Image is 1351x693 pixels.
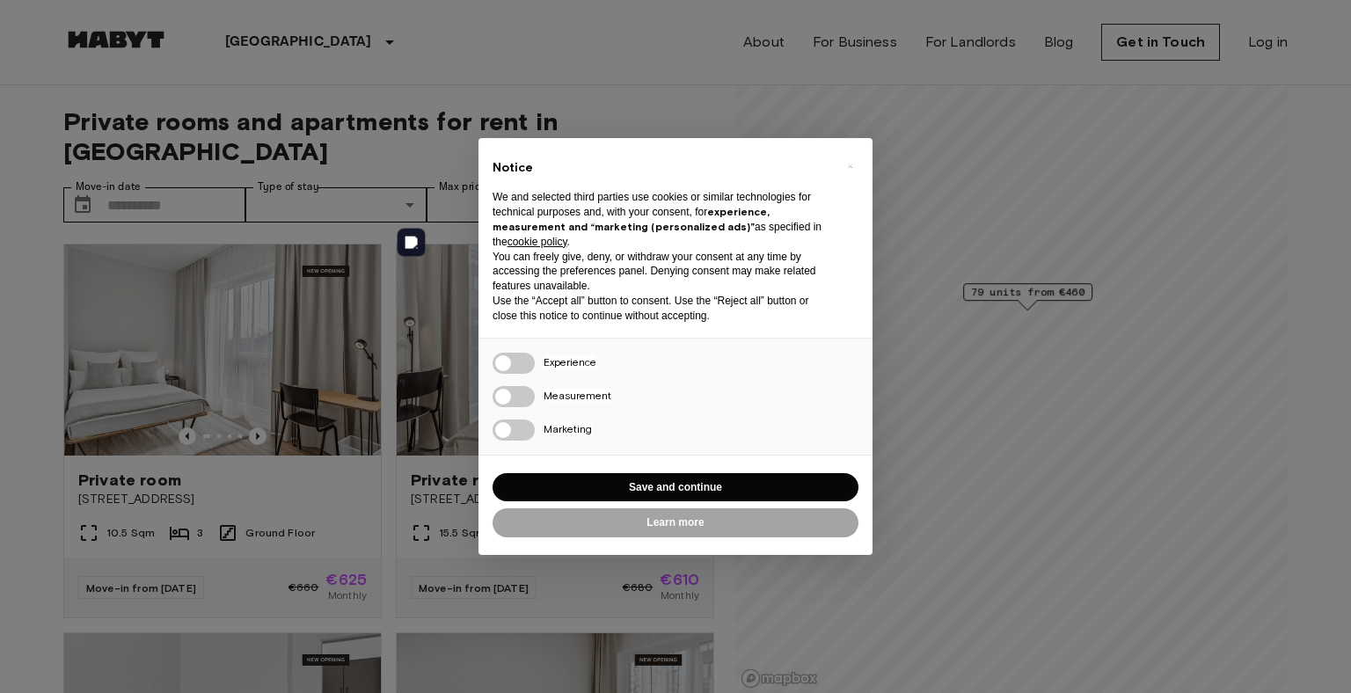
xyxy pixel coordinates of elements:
[493,205,770,233] strong: experience, measurement and “marketing (personalized ads)”
[836,152,864,180] button: Close this notice
[544,422,592,435] span: Marketing
[493,508,858,537] button: Learn more
[493,159,830,177] h2: Notice
[508,236,567,248] a: cookie policy
[544,389,611,402] span: Measurement
[493,250,830,294] p: You can freely give, deny, or withdraw your consent at any time by accessing the preferences pane...
[493,473,858,502] button: Save and continue
[493,190,830,249] p: We and selected third parties use cookies or similar technologies for technical purposes and, wit...
[493,294,830,324] p: Use the “Accept all” button to consent. Use the “Reject all” button or close this notice to conti...
[544,355,596,368] span: Experience
[847,156,853,177] span: ×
